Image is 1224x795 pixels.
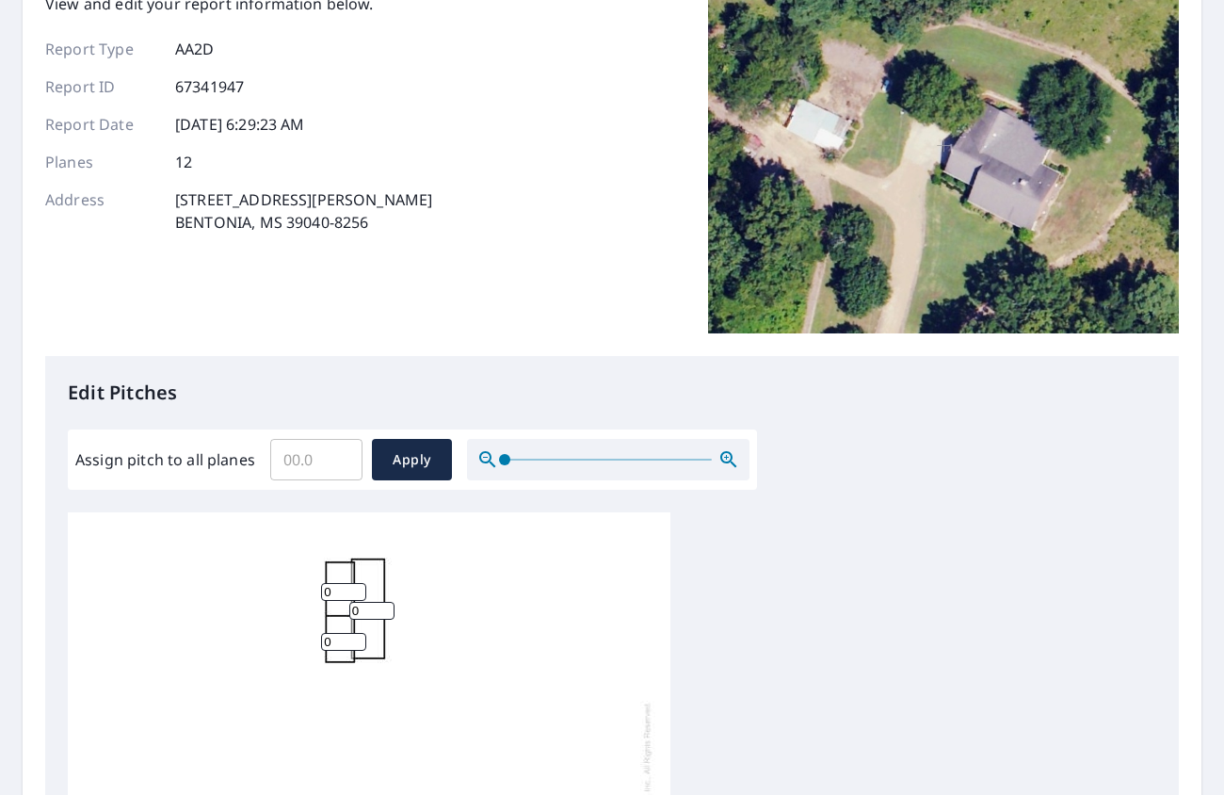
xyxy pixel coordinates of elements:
p: Edit Pitches [68,379,1156,407]
button: Apply [372,439,452,480]
p: 12 [175,151,192,173]
p: Report ID [45,75,158,98]
p: [STREET_ADDRESS][PERSON_NAME] BENTONIA, MS 39040-8256 [175,188,432,234]
p: Planes [45,151,158,173]
p: Report Date [45,113,158,136]
p: 67341947 [175,75,244,98]
p: AA2D [175,38,215,60]
p: [DATE] 6:29:23 AM [175,113,305,136]
p: Address [45,188,158,234]
label: Assign pitch to all planes [75,448,255,471]
span: Apply [387,448,437,472]
input: 00.0 [270,433,362,486]
p: Report Type [45,38,158,60]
